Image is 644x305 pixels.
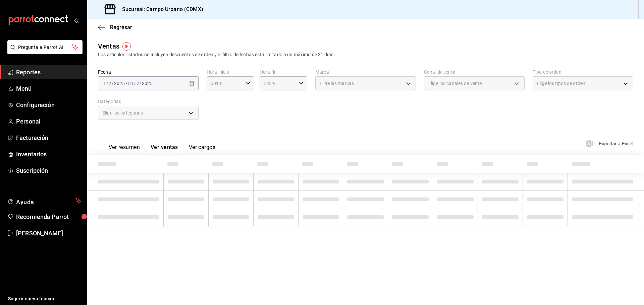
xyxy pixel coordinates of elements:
[16,166,82,175] span: Suscripción
[140,81,142,86] span: /
[533,70,633,74] label: Tipo de orden
[18,44,72,51] span: Pregunta a Parrot AI
[98,41,119,51] div: Ventas
[142,81,153,86] input: ----
[16,133,82,142] span: Facturación
[117,5,203,13] h3: Sucursal: Campo Urbano (CDMX)
[260,70,307,74] label: Hora fin
[16,84,82,93] span: Menú
[122,42,131,51] img: Tooltip marker
[103,81,106,86] input: --
[16,150,82,159] span: Inventarios
[134,81,136,86] span: /
[7,40,83,54] button: Pregunta a Parrot AI
[136,81,140,86] input: --
[128,81,134,86] input: --
[98,51,633,58] div: Los artículos listados no incluyen descuentos de orden y el filtro de fechas está limitado a un m...
[98,24,132,30] button: Regresar
[16,117,82,126] span: Personal
[109,144,140,155] button: Ver resumen
[98,70,199,74] label: Fecha
[108,81,112,86] input: --
[189,144,216,155] button: Ver cargos
[428,80,482,87] span: Elige los canales de venta
[207,70,254,74] label: Hora inicio
[98,99,199,104] label: Categorías
[537,80,585,87] span: Elige los tipos de orden
[16,100,82,109] span: Configuración
[320,80,354,87] span: Elige las marcas
[106,81,108,86] span: /
[109,144,215,155] div: navigation tabs
[16,212,82,221] span: Recomienda Parrot
[424,70,525,74] label: Canal de venta
[5,49,83,56] a: Pregunta a Parrot AI
[114,81,125,86] input: ----
[8,295,82,302] span: Sugerir nueva función
[16,68,82,77] span: Reportes
[126,81,127,86] span: -
[16,229,82,238] span: [PERSON_NAME]
[315,70,416,74] label: Marca
[102,109,143,116] span: Elige las categorías
[112,81,114,86] span: /
[74,17,79,23] button: open_drawer_menu
[16,197,73,205] span: Ayuda
[110,24,132,30] span: Regresar
[151,144,178,155] button: Ver ventas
